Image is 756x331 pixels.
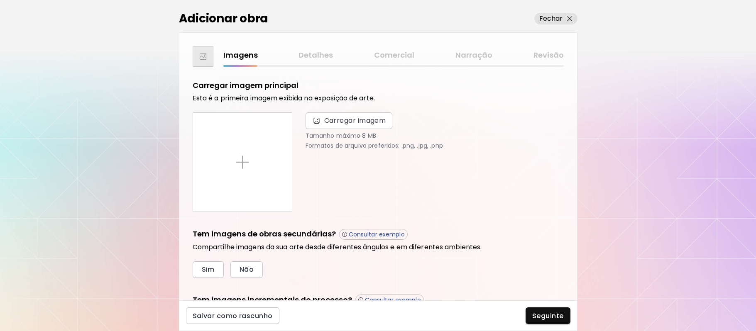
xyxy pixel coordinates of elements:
[193,80,298,91] h5: Carregar imagem principal
[365,296,421,304] p: Consultar exemplo
[324,116,386,126] span: Carregar imagem
[200,53,206,60] img: thumbnail
[202,265,215,274] span: Sim
[532,312,564,320] span: Seguinte
[193,294,352,306] h5: Tem imagens incrementais do processo?
[236,156,249,169] img: placeholder
[306,132,564,139] p: Tamanho máximo 8 MB
[193,312,273,320] span: Salvar como rascunho
[339,229,408,240] button: Consultar exemplo
[349,231,405,238] p: Consultar exemplo
[230,261,263,278] button: Não
[193,229,336,240] h5: Tem imagens de obras secundárias?
[186,307,279,324] button: Salvar como rascunho
[240,265,254,274] span: Não
[193,94,564,102] h6: Esta é a primeira imagem exibida na exposição de arte.
[306,142,564,149] p: Formatos de arquivo preferidos: .png, .jpg, .pnp
[355,294,424,305] button: Consultar exemplo
[526,307,570,324] button: Seguinte
[306,112,393,129] span: Carregar imagem
[193,243,564,251] h6: Compartilhe imagens da sua arte desde diferentes ângulos e em diferentes ambientes.
[193,261,224,278] button: Sim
